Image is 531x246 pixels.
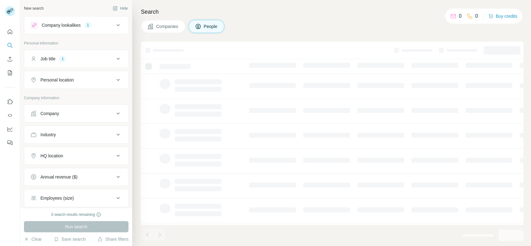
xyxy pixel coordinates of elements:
[24,6,44,11] div: New search
[84,22,91,28] div: 1
[5,40,15,51] button: Search
[24,236,42,242] button: Clear
[98,236,128,242] button: Share filters
[40,77,74,83] div: Personal location
[24,18,128,33] button: Company lookalikes1
[40,56,55,62] div: Job title
[40,132,56,138] div: Industry
[5,123,15,135] button: Dashboard
[475,12,478,20] p: 0
[24,169,128,184] button: Annual revenue ($)
[24,72,128,87] button: Personal location
[24,148,128,163] button: HQ location
[141,7,524,16] h4: Search
[5,110,15,121] button: Use Surfe API
[24,106,128,121] button: Company
[5,26,15,37] button: Quick start
[59,56,66,62] div: 1
[51,212,101,217] div: 0 search results remaining
[459,12,462,20] p: 0
[40,174,77,180] div: Annual revenue ($)
[5,53,15,65] button: Enrich CSV
[24,40,128,46] p: Personal information
[40,195,74,201] div: Employees (size)
[24,191,128,206] button: Employees (size)
[204,23,218,30] span: People
[488,12,517,21] button: Buy credits
[24,95,128,101] p: Company information
[54,236,86,242] button: Save search
[40,110,59,117] div: Company
[5,96,15,107] button: Use Surfe on LinkedIn
[108,4,132,13] button: Hide
[42,22,81,28] div: Company lookalikes
[5,137,15,148] button: Feedback
[156,23,179,30] span: Companies
[24,127,128,142] button: Industry
[40,153,63,159] div: HQ location
[24,51,128,66] button: Job title1
[5,67,15,78] button: My lists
